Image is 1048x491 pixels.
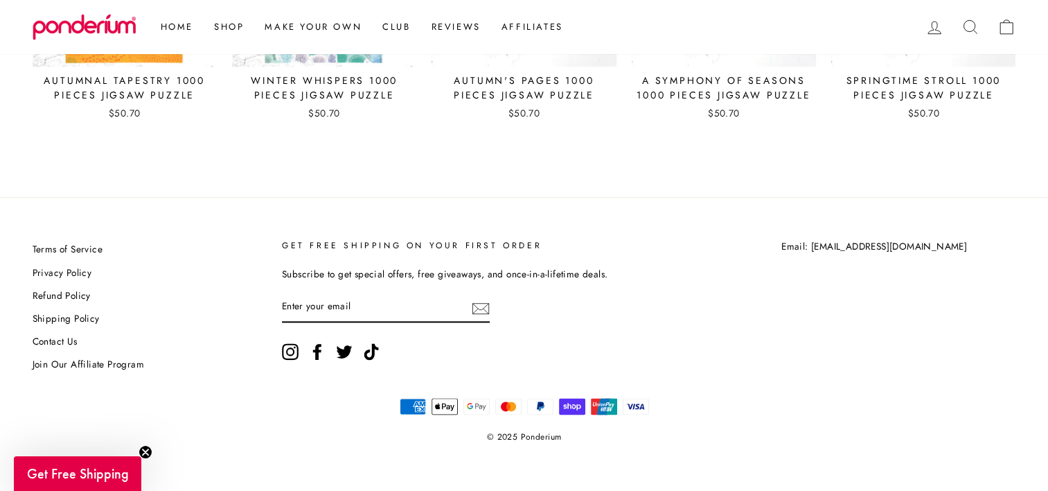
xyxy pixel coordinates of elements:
[139,445,152,459] button: Close teaser
[33,239,103,260] a: Terms of Service
[33,14,136,40] img: Ponderium
[150,15,204,40] a: Home
[632,74,816,103] div: A Symphony of Seasons 1000 Pieces Jigsaw Puzzle
[632,106,816,120] div: $50.70
[282,267,725,282] p: Subscribe to get special offers, free giveaways, and once-in-a-lifetime deals.
[33,263,92,284] a: Privacy Policy
[831,74,1015,103] div: Springtime Stroll 1000 Pieces Jigsaw Puzzle
[14,456,141,491] div: Get Free ShippingClose teaser
[372,15,420,40] a: Club
[472,298,490,316] button: Subscribe
[781,239,975,255] p: Email: [EMAIL_ADDRESS][DOMAIN_NAME]
[33,286,91,307] a: Refund Policy
[432,106,616,120] div: $50.70
[232,74,416,103] div: Winter Whispers 1000 Pieces Jigsaw Puzzle
[27,465,129,483] span: Get Free Shipping
[232,106,416,120] div: $50.70
[33,331,78,352] a: Contact Us
[143,15,574,40] ul: Primary
[831,106,1015,120] div: $50.70
[254,15,372,40] a: Make Your Own
[204,15,254,40] a: Shop
[33,106,217,120] div: $50.70
[432,74,616,103] div: Autumn's Pages 1000 Pieces Jigsaw Puzzle
[421,15,491,40] a: Reviews
[282,239,725,252] p: GET FREE SHIPPING ON YOUR FIRST ORDER
[282,292,490,322] input: Enter your email
[491,15,574,40] a: Affiliates
[33,309,100,329] a: Shipping Policy
[33,420,1016,449] p: © 2025 Ponderium
[33,354,144,375] a: Join Our Affiliate Program
[33,74,217,103] div: Autumnal Tapestry 1000 Pieces Jigsaw Puzzle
